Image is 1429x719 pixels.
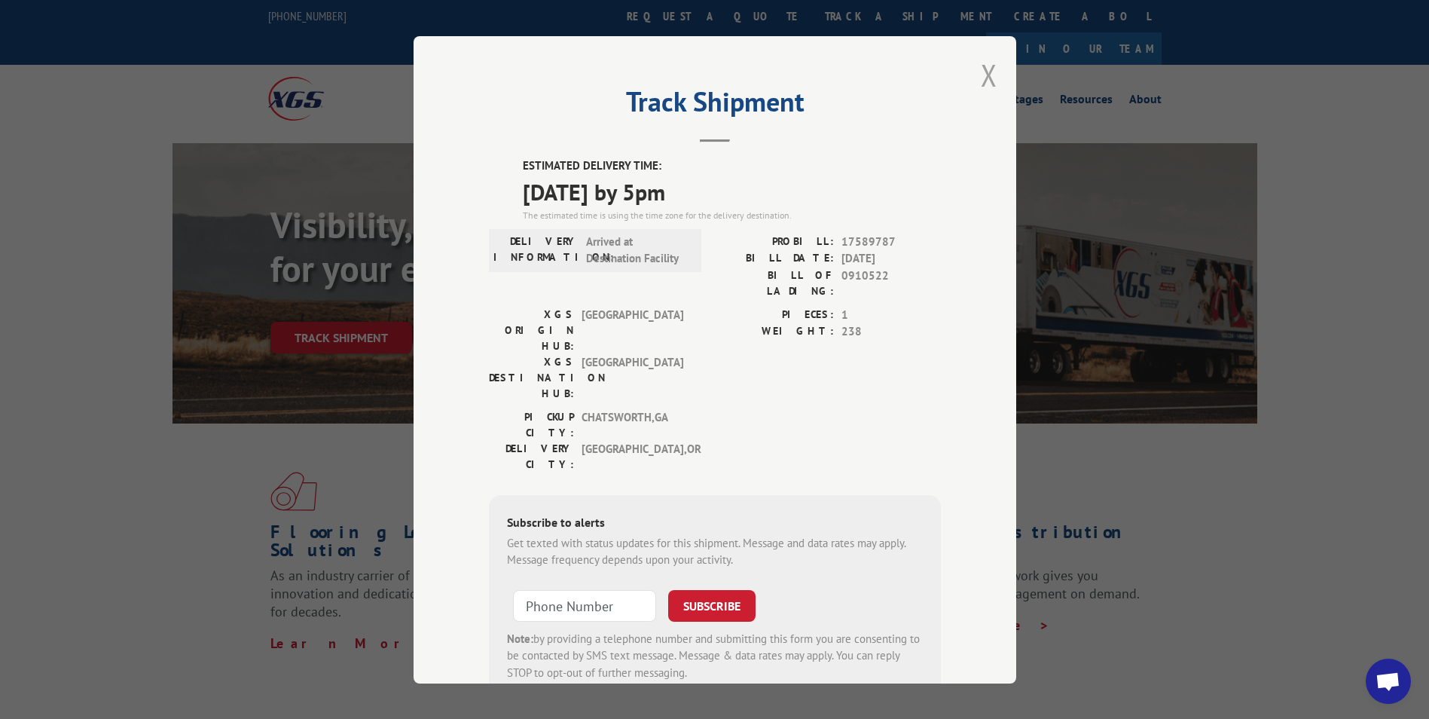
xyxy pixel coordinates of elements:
[582,306,683,353] span: [GEOGRAPHIC_DATA]
[715,250,834,268] label: BILL DATE:
[513,589,656,621] input: Phone Number
[586,233,688,267] span: Arrived at Destination Facility
[507,630,923,681] div: by providing a telephone number and submitting this form you are consenting to be contacted by SM...
[715,323,834,341] label: WEIGHT:
[715,233,834,250] label: PROBILL:
[523,208,941,222] div: The estimated time is using the time zone for the delivery destination.
[715,267,834,298] label: BILL OF LADING:
[507,534,923,568] div: Get texted with status updates for this shipment. Message and data rates may apply. Message frequ...
[841,267,941,298] span: 0910522
[841,250,941,268] span: [DATE]
[841,323,941,341] span: 238
[841,233,941,250] span: 17589787
[981,55,997,95] button: Close modal
[582,408,683,440] span: CHATSWORTH , GA
[582,440,683,472] span: [GEOGRAPHIC_DATA] , OR
[668,589,756,621] button: SUBSCRIBE
[523,158,941,175] label: ESTIMATED DELIVERY TIME:
[1366,659,1411,704] div: Open chat
[489,408,574,440] label: PICKUP CITY:
[582,353,683,401] span: [GEOGRAPHIC_DATA]
[493,233,579,267] label: DELIVERY INFORMATION:
[489,306,574,353] label: XGS ORIGIN HUB:
[507,512,923,534] div: Subscribe to alerts
[489,440,574,472] label: DELIVERY CITY:
[841,306,941,323] span: 1
[489,91,941,120] h2: Track Shipment
[507,631,533,645] strong: Note:
[489,353,574,401] label: XGS DESTINATION HUB:
[715,306,834,323] label: PIECES:
[523,174,941,208] span: [DATE] by 5pm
